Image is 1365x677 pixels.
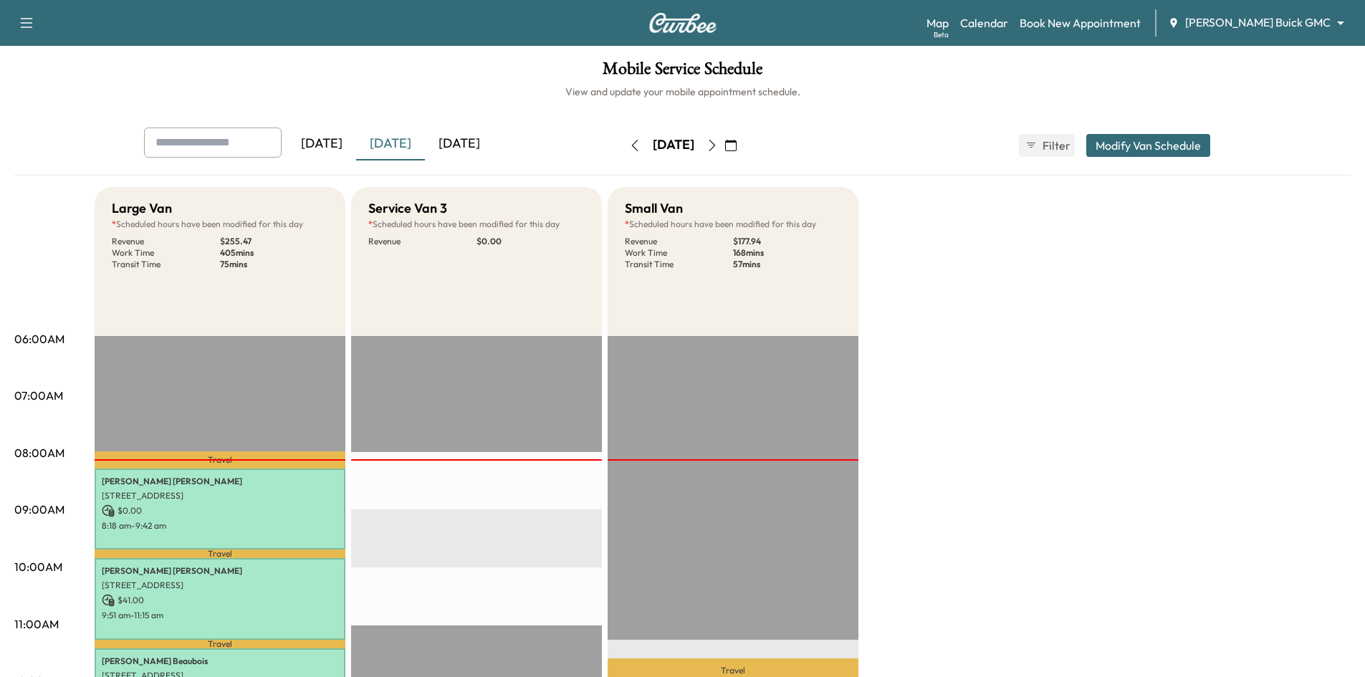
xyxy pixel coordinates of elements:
p: [PERSON_NAME] Beaubois [102,656,338,667]
p: $ 41.00 [102,594,338,607]
p: 06:00AM [14,330,64,347]
p: Travel [95,549,345,558]
p: Scheduled hours have been modified for this day [625,219,841,230]
button: Filter [1019,134,1075,157]
p: Work Time [112,247,220,259]
p: [PERSON_NAME] [PERSON_NAME] [102,565,338,577]
div: [DATE] [653,136,694,154]
span: [PERSON_NAME] Buick GMC [1185,14,1331,31]
p: Transit Time [625,259,733,270]
p: 57 mins [733,259,841,270]
h5: Service Van 3 [368,198,447,219]
p: 405 mins [220,247,328,259]
p: 8:18 am - 9:42 am [102,520,338,532]
button: Modify Van Schedule [1086,134,1210,157]
h5: Large Van [112,198,172,219]
p: 168 mins [733,247,841,259]
p: Revenue [112,236,220,247]
a: MapBeta [926,14,949,32]
p: Scheduled hours have been modified for this day [112,219,328,230]
h1: Mobile Service Schedule [14,60,1351,85]
p: $ 0.00 [102,504,338,517]
p: 09:00AM [14,501,64,518]
span: Filter [1043,137,1068,154]
p: 9:51 am - 11:15 am [102,610,338,621]
p: [STREET_ADDRESS] [102,580,338,591]
div: [DATE] [356,128,425,160]
p: 11:00AM [14,615,59,633]
p: 75 mins [220,259,328,270]
a: Book New Appointment [1020,14,1141,32]
p: Revenue [368,236,476,247]
p: 08:00AM [14,444,64,461]
h5: Small Van [625,198,683,219]
a: Calendar [960,14,1008,32]
p: $ 0.00 [476,236,585,247]
p: Revenue [625,236,733,247]
div: Beta [934,29,949,40]
div: [DATE] [287,128,356,160]
p: 07:00AM [14,387,63,404]
p: Scheduled hours have been modified for this day [368,219,585,230]
p: [STREET_ADDRESS] [102,490,338,501]
p: Work Time [625,247,733,259]
p: 10:00AM [14,558,62,575]
p: $ 255.47 [220,236,328,247]
img: Curbee Logo [648,13,717,33]
p: Transit Time [112,259,220,270]
p: [PERSON_NAME] [PERSON_NAME] [102,476,338,487]
div: [DATE] [425,128,494,160]
p: $ 177.94 [733,236,841,247]
p: Travel [95,640,345,648]
h6: View and update your mobile appointment schedule. [14,85,1351,99]
p: Travel [95,451,345,469]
